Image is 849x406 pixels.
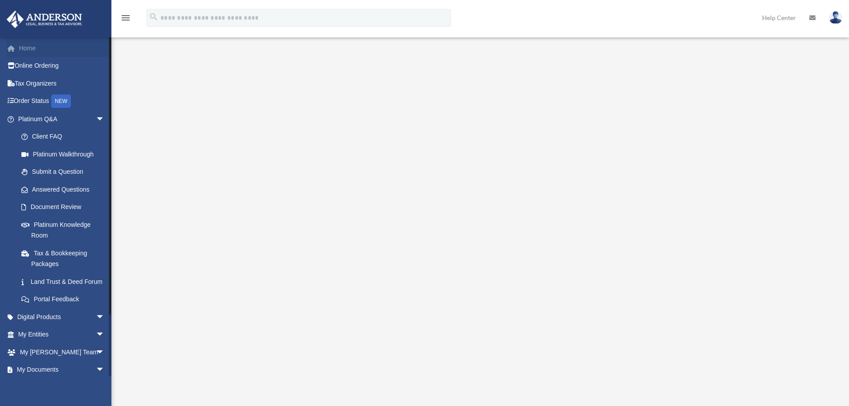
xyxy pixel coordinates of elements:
a: Order StatusNEW [6,92,118,111]
a: Tax Organizers [6,74,118,92]
span: arrow_drop_down [96,361,114,379]
div: NEW [51,94,71,108]
a: Submit a Question [12,163,118,181]
iframe: <span data-mce-type="bookmark" style="display: inline-block; width: 0px; overflow: hidden; line-h... [238,60,720,328]
a: Tax & Bookkeeping Packages [12,244,118,273]
span: arrow_drop_down [96,308,114,326]
span: arrow_drop_down [96,343,114,361]
span: arrow_drop_down [96,110,114,128]
img: Anderson Advisors Platinum Portal [4,11,85,28]
a: Digital Productsarrow_drop_down [6,308,118,326]
a: Client FAQ [12,128,118,146]
img: User Pic [829,11,842,24]
a: menu [120,16,131,23]
a: Land Trust & Deed Forum [12,273,118,291]
a: My Entitiesarrow_drop_down [6,326,118,344]
a: My Documentsarrow_drop_down [6,361,118,379]
a: Online Ordering [6,57,118,75]
i: search [149,12,159,22]
a: Home [6,39,118,57]
a: My [PERSON_NAME] Teamarrow_drop_down [6,343,118,361]
a: Portal Feedback [12,291,118,308]
span: arrow_drop_down [96,326,114,344]
i: menu [120,12,131,23]
a: Platinum Knowledge Room [12,216,118,244]
a: Answered Questions [12,180,118,198]
a: Document Review [12,198,118,216]
a: Platinum Q&Aarrow_drop_down [6,110,118,128]
a: Platinum Walkthrough [12,145,114,163]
